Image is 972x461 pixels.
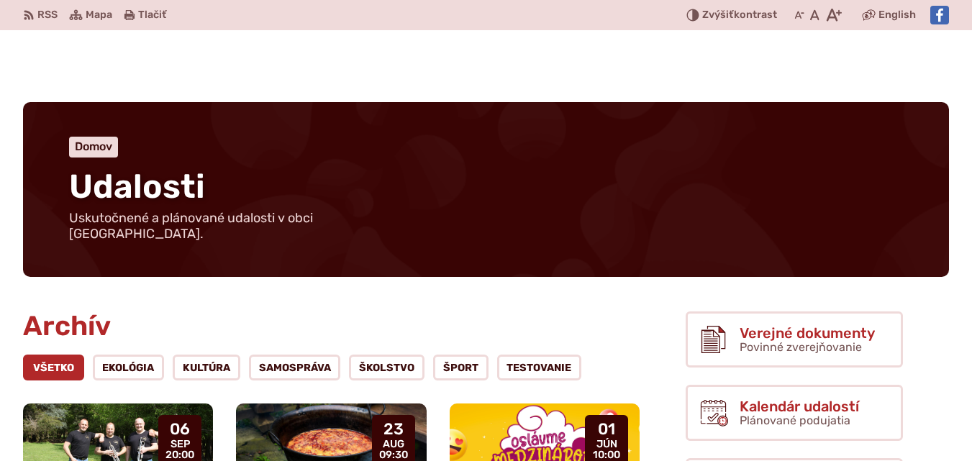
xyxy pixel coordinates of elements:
a: Domov [75,140,112,153]
span: English [878,6,916,24]
a: Kalendár udalostí Plánované podujatia [686,385,903,441]
span: Mapa [86,6,112,24]
span: Tlačiť [138,9,166,22]
a: ŠKOLSTVO [349,355,424,380]
span: Zvýšiť [702,9,734,21]
img: Prejsť na Facebook stránku [930,6,949,24]
span: Udalosti [69,167,205,206]
span: 09:30 [379,449,408,461]
span: 23 [379,421,408,438]
span: jún [593,439,620,450]
a: English [876,6,919,24]
span: Verejné dokumenty [740,325,875,341]
a: Šport [433,355,489,380]
span: sep [165,439,194,450]
a: Všetko [23,355,84,380]
span: aug [379,439,408,450]
h2: Archív [23,311,640,342]
a: Samospráva [249,355,341,380]
span: 20:00 [165,449,194,461]
span: 01 [593,421,620,438]
span: Kalendár udalostí [740,398,859,414]
span: 06 [165,421,194,438]
a: Ekológia [93,355,165,380]
span: kontrast [702,9,777,22]
span: RSS [37,6,58,24]
span: Plánované podujatia [740,414,850,427]
a: Testovanie [497,355,582,380]
a: Verejné dokumenty Povinné zverejňovanie [686,311,903,368]
span: Povinné zverejňovanie [740,340,862,354]
p: Uskutočnené a plánované udalosti v obci [GEOGRAPHIC_DATA]. [69,211,414,242]
span: 10:00 [593,449,620,461]
a: Kultúra [173,355,240,380]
